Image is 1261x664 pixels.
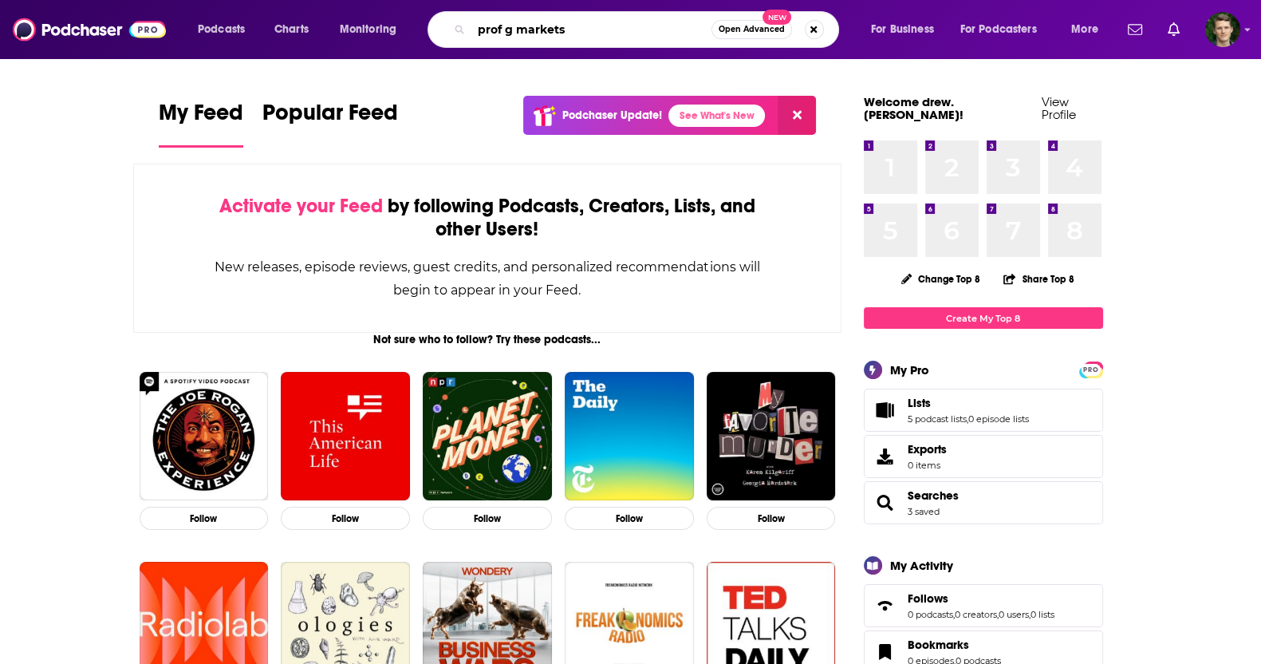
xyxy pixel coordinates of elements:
[908,442,947,457] span: Exports
[1029,609,1030,620] span: ,
[262,99,398,136] span: Popular Feed
[562,109,662,122] p: Podchaser Update!
[159,99,243,148] a: My Feed
[1003,263,1074,294] button: Share Top 8
[471,17,711,42] input: Search podcasts, credits, & more...
[1071,18,1098,41] span: More
[908,396,1029,410] a: Lists
[871,18,934,41] span: For Business
[960,18,1037,41] span: For Podcasters
[214,195,762,241] div: by following Podcasts, Creators, Lists, and other Users!
[1205,12,1240,47] span: Logged in as drew.kilman
[869,445,901,468] span: Exports
[13,14,166,45] img: Podchaser - Follow, Share and Rate Podcasts
[1121,16,1149,43] a: Show notifications dropdown
[763,10,791,25] span: New
[281,507,410,530] button: Follow
[950,17,1060,42] button: open menu
[281,372,410,501] img: This American Life
[140,372,269,501] img: The Joe Rogan Experience
[423,372,552,501] img: Planet Money
[719,26,785,34] span: Open Advanced
[707,372,836,501] img: My Favorite Murder with Karen Kilgariff and Georgia Hardstark
[1042,94,1076,122] a: View Profile
[864,584,1103,627] span: Follows
[329,17,417,42] button: open menu
[869,595,901,617] a: Follows
[711,20,792,39] button: Open AdvancedNew
[908,638,969,652] span: Bookmarks
[968,413,1029,425] a: 0 episode lists
[869,492,901,514] a: Searches
[133,333,842,346] div: Not sure who to follow? Try these podcasts...
[908,488,959,503] a: Searches
[198,18,245,41] span: Podcasts
[864,307,1103,329] a: Create My Top 8
[1060,17,1118,42] button: open menu
[997,609,999,620] span: ,
[864,94,963,122] a: Welcome drew.[PERSON_NAME]!
[908,638,1001,652] a: Bookmarks
[908,413,967,425] a: 5 podcast lists
[565,372,694,501] img: The Daily
[892,269,991,289] button: Change Top 8
[890,558,953,573] div: My Activity
[1082,364,1101,376] span: PRO
[864,389,1103,432] span: Lists
[908,460,947,471] span: 0 items
[890,362,929,377] div: My Pro
[565,507,694,530] button: Follow
[1030,609,1054,620] a: 0 lists
[423,507,552,530] button: Follow
[1205,12,1240,47] button: Show profile menu
[869,641,901,663] a: Bookmarks
[274,18,309,41] span: Charts
[864,435,1103,478] a: Exports
[443,11,854,48] div: Search podcasts, credits, & more...
[955,609,997,620] a: 0 creators
[908,396,931,410] span: Lists
[340,18,396,41] span: Monitoring
[1205,12,1240,47] img: User Profile
[668,105,765,127] a: See What's New
[953,609,955,620] span: ,
[1082,363,1101,375] a: PRO
[864,481,1103,524] span: Searches
[908,609,953,620] a: 0 podcasts
[262,99,398,148] a: Popular Feed
[264,17,318,42] a: Charts
[869,399,901,421] a: Lists
[707,507,836,530] button: Follow
[860,17,954,42] button: open menu
[187,17,266,42] button: open menu
[999,609,1029,620] a: 0 users
[1161,16,1186,43] a: Show notifications dropdown
[140,507,269,530] button: Follow
[908,506,940,517] a: 3 saved
[908,591,948,606] span: Follows
[214,255,762,302] div: New releases, episode reviews, guest credits, and personalized recommendations will begin to appe...
[219,194,383,218] span: Activate your Feed
[908,591,1054,606] a: Follows
[159,99,243,136] span: My Feed
[967,413,968,425] span: ,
